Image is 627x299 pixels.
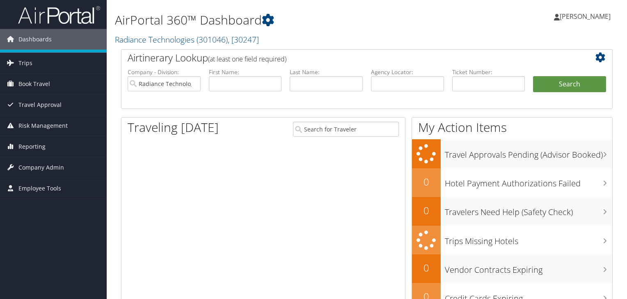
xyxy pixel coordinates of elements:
span: Dashboards [18,29,52,50]
button: Search [533,76,606,93]
span: Book Travel [18,74,50,94]
span: ( 301046 ) [197,34,228,45]
h2: Airtinerary Lookup [128,51,565,65]
span: [PERSON_NAME] [560,12,611,21]
a: 0Vendor Contracts Expiring [412,254,612,283]
label: Ticket Number: [452,68,525,76]
span: Employee Tools [18,178,61,199]
label: Company - Division: [128,68,201,76]
h3: Trips Missing Hotels [445,231,612,247]
a: Travel Approvals Pending (Advisor Booked) [412,139,612,168]
label: First Name: [209,68,282,76]
h3: Travel Approvals Pending (Advisor Booked) [445,145,612,161]
h1: Traveling [DATE] [128,119,219,136]
img: airportal-logo.png [18,5,100,25]
span: Company Admin [18,157,64,178]
a: [PERSON_NAME] [554,4,619,29]
span: (at least one field required) [208,54,286,63]
h2: 0 [412,261,441,275]
label: Agency Locator: [371,68,444,76]
h3: Travelers Need Help (Safety Check) [445,202,612,218]
a: Trips Missing Hotels [412,226,612,255]
span: Travel Approval [18,95,62,115]
h1: My Action Items [412,119,612,136]
input: Search for Traveler [293,122,399,137]
h3: Hotel Payment Authorizations Failed [445,174,612,189]
h3: Vendor Contracts Expiring [445,260,612,276]
span: Trips [18,53,32,73]
span: , [ 30247 ] [228,34,259,45]
a: 0Travelers Need Help (Safety Check) [412,197,612,226]
h2: 0 [412,175,441,189]
h1: AirPortal 360™ Dashboard [115,11,451,29]
label: Last Name: [290,68,363,76]
span: Risk Management [18,116,68,136]
a: Radiance Technologies [115,34,259,45]
a: 0Hotel Payment Authorizations Failed [412,168,612,197]
h2: 0 [412,204,441,217]
span: Reporting [18,136,46,157]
